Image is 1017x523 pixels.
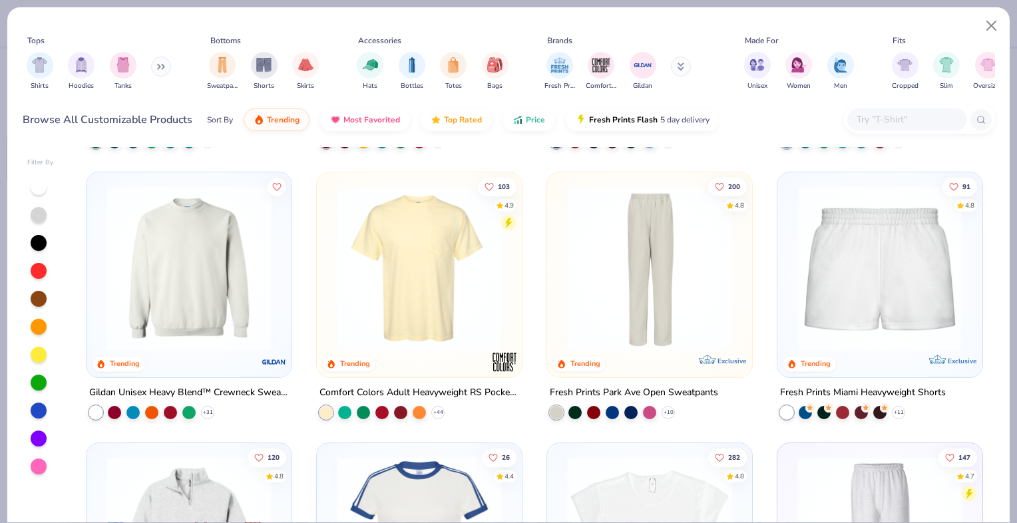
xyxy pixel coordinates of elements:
span: Shirts [31,81,49,91]
span: Comfort Colors [586,81,616,91]
span: 5 day delivery [660,112,710,128]
button: filter button [292,52,319,91]
img: Men Image [833,57,848,73]
div: filter for Comfort Colors [586,52,616,91]
img: Cropped Image [897,57,913,73]
div: filter for Gildan [630,52,656,91]
button: filter button [785,52,812,91]
div: Made For [745,35,778,47]
span: Sweatpants [207,81,238,91]
button: filter button [399,52,425,91]
button: filter button [251,52,278,91]
button: Close [979,13,1004,39]
button: filter button [544,52,575,91]
span: Gildan [633,81,652,91]
img: Oversized Image [980,57,996,73]
span: Hoodies [69,81,94,91]
div: filter for Shirts [27,52,53,91]
img: Fresh Prints Image [550,55,570,75]
span: Men [834,81,847,91]
div: Sort By [207,114,233,126]
span: Skirts [297,81,314,91]
div: filter for Totes [440,52,467,91]
div: filter for Slim [933,52,960,91]
button: filter button [744,52,771,91]
div: filter for Hats [357,52,383,91]
button: filter button [482,52,508,91]
img: Gildan Image [633,55,653,75]
button: Fresh Prints Flash5 day delivery [566,108,719,131]
img: most_fav.gif [330,114,341,125]
span: Fresh Prints [544,81,575,91]
div: filter for Bottles [399,52,425,91]
img: Skirts Image [298,57,313,73]
div: filter for Bags [482,52,508,91]
div: filter for Cropped [892,52,918,91]
button: filter button [357,52,383,91]
span: Women [787,81,811,91]
button: Trending [244,108,309,131]
span: Totes [445,81,462,91]
div: filter for Hoodies [68,52,95,91]
button: Top Rated [421,108,492,131]
div: filter for Unisex [744,52,771,91]
button: filter button [630,52,656,91]
button: filter button [440,52,467,91]
img: Hats Image [363,57,378,73]
img: Tanks Image [116,57,130,73]
img: Bags Image [487,57,502,73]
img: TopRated.gif [431,114,441,125]
img: Women Image [791,57,807,73]
button: filter button [586,52,616,91]
img: Bottles Image [405,57,419,73]
div: filter for Shorts [251,52,278,91]
button: filter button [207,52,238,91]
span: Unisex [747,81,767,91]
div: Filter By [27,158,54,168]
span: Trending [267,114,300,125]
div: Fits [893,35,906,47]
span: Bottles [401,81,423,91]
button: filter button [68,52,95,91]
img: Slim Image [939,57,954,73]
span: Cropped [892,81,918,91]
div: filter for Oversized [973,52,1003,91]
img: Shirts Image [32,57,47,73]
div: filter for Sweatpants [207,52,238,91]
span: Oversized [973,81,1003,91]
span: Slim [940,81,953,91]
img: Sweatpants Image [215,57,230,73]
div: Bottoms [210,35,241,47]
div: filter for Skirts [292,52,319,91]
div: filter for Men [827,52,854,91]
div: Accessories [358,35,401,47]
span: Shorts [254,81,274,91]
button: filter button [933,52,960,91]
button: Most Favorited [320,108,410,131]
div: Browse All Customizable Products [23,112,192,128]
button: Price [503,108,555,131]
span: Price [526,114,545,125]
img: Comfort Colors Image [591,55,611,75]
span: Tanks [114,81,132,91]
span: Most Favorited [343,114,400,125]
img: Unisex Image [749,57,765,73]
div: filter for Tanks [110,52,136,91]
input: Try "T-Shirt" [855,112,958,127]
div: Brands [547,35,572,47]
img: Shorts Image [256,57,272,73]
div: Tops [27,35,45,47]
div: filter for Fresh Prints [544,52,575,91]
button: filter button [110,52,136,91]
img: flash.gif [576,114,586,125]
span: Bags [487,81,503,91]
img: trending.gif [254,114,264,125]
button: filter button [827,52,854,91]
button: filter button [973,52,1003,91]
span: Hats [363,81,377,91]
button: filter button [27,52,53,91]
img: Totes Image [446,57,461,73]
button: filter button [892,52,918,91]
span: Fresh Prints Flash [589,114,658,125]
span: Top Rated [444,114,482,125]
